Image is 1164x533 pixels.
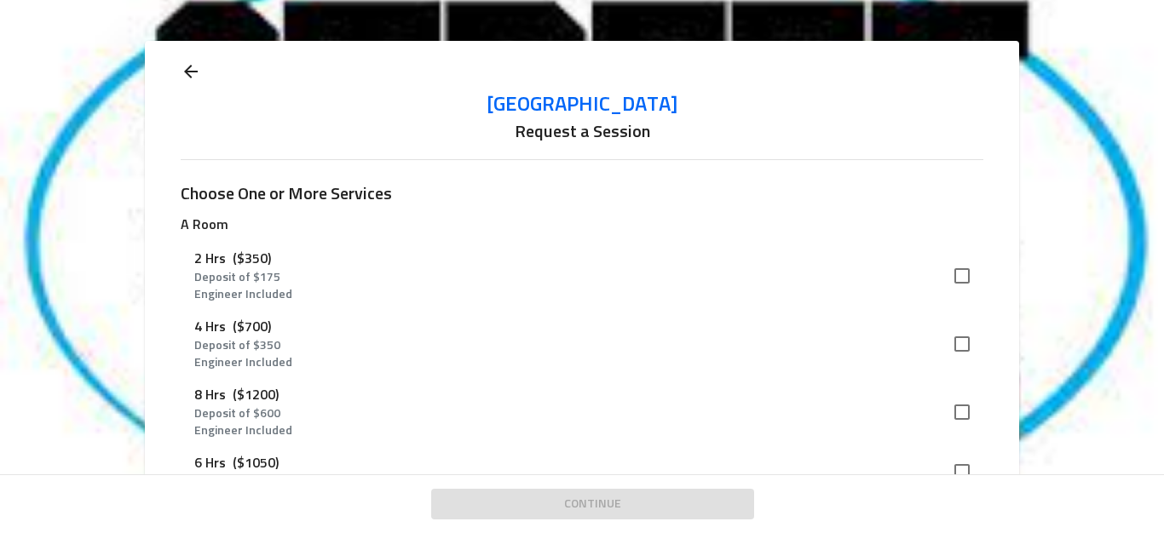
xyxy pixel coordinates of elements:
[194,422,942,439] p: Engineer Included
[181,378,982,446] div: 8 Hrs($1200)Deposit of $600Engineer Included
[194,385,226,405] p: 8 Hrs
[181,446,982,497] div: 6 Hrs($1050)Deposit of $525
[226,249,278,269] p: ($350)
[181,118,982,146] h6: Request a Session
[194,286,942,303] p: Engineer Included
[181,215,982,235] p: A Room
[226,317,278,337] p: ($700)
[194,453,226,473] p: 6 Hrs
[194,269,942,286] p: Deposit of $ 175
[194,249,226,269] p: 2 Hrs
[181,310,982,378] div: 4 Hrs($700)Deposit of $350Engineer Included
[226,453,285,473] p: ($1050)
[181,91,982,118] a: [GEOGRAPHIC_DATA]
[226,385,285,405] p: ($1200)
[194,317,226,337] p: 4 Hrs
[194,337,942,354] p: Deposit of $ 350
[194,354,942,371] p: Engineer Included
[181,242,982,310] div: 2 Hrs($350)Deposit of $175Engineer Included
[181,181,392,208] h6: Choose One or More Services
[194,405,942,422] p: Deposit of $ 600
